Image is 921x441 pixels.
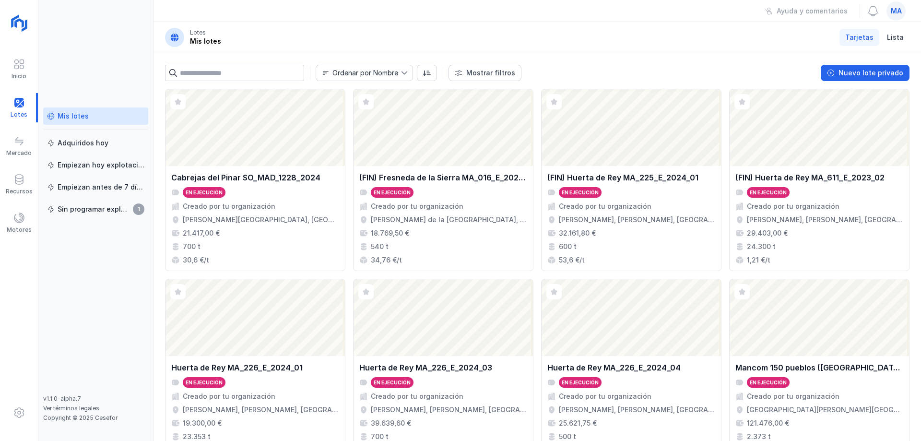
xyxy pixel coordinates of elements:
a: Mis lotes [43,107,148,125]
div: [PERSON_NAME], [PERSON_NAME], [GEOGRAPHIC_DATA], [GEOGRAPHIC_DATA] [183,405,339,415]
div: Mancom 150 pueblos ([GEOGRAPHIC_DATA]) SO_MAD_1186_2024 [735,362,903,373]
div: 19.300,00 € [183,418,222,428]
button: Mostrar filtros [449,65,521,81]
div: 700 t [183,242,201,251]
div: Sin programar explotación [58,204,130,214]
button: Nuevo lote privado [821,65,909,81]
div: Recursos [6,188,33,195]
div: [PERSON_NAME], [PERSON_NAME], [GEOGRAPHIC_DATA], [GEOGRAPHIC_DATA] [559,405,715,415]
div: En ejecución [750,379,787,386]
div: En ejecución [186,189,223,196]
div: Huerta de Rey MA_226_E_2024_03 [359,362,492,373]
span: ma [891,6,902,16]
div: Nuevo lote privado [838,68,903,78]
div: En ejecución [374,379,411,386]
div: Creado por tu organización [183,202,275,211]
a: Ver términos legales [43,405,99,412]
div: (FIN) Huerta de Rey MA_611_E_2023_02 [735,172,885,183]
div: En ejecución [750,189,787,196]
div: Creado por tu organización [559,202,651,211]
div: Creado por tu organización [747,202,839,211]
span: Nombre [316,65,401,81]
div: 540 t [371,242,389,251]
a: (FIN) Huerta de Rey MA_611_E_2023_02En ejecuciónCreado por tu organización[PERSON_NAME], [PERSON_... [729,89,909,271]
a: Lista [881,29,909,46]
div: 18.769,50 € [371,228,409,238]
span: Lista [887,33,904,42]
div: Empiezan hoy explotación [58,160,144,170]
div: Creado por tu organización [371,392,463,401]
div: Huerta de Rey MA_226_E_2024_01 [171,362,303,373]
div: Ordenar por Nombre [332,70,398,76]
div: Copyright © 2025 Cesefor [43,414,148,422]
div: Lotes [190,29,206,36]
a: Sin programar explotación1 [43,201,148,218]
div: 39.639,60 € [371,418,411,428]
div: 30,6 €/t [183,255,209,265]
div: v1.1.0-alpha.7 [43,395,148,403]
div: Creado por tu organización [747,392,839,401]
div: Creado por tu organización [183,392,275,401]
button: Ayuda y comentarios [759,3,854,19]
div: [PERSON_NAME][GEOGRAPHIC_DATA], [GEOGRAPHIC_DATA], [GEOGRAPHIC_DATA] [183,215,339,225]
div: 29.403,00 € [747,228,788,238]
div: Inicio [12,72,26,80]
div: En ejecución [186,379,223,386]
div: Motores [7,226,32,234]
div: [PERSON_NAME], [PERSON_NAME], [GEOGRAPHIC_DATA], [GEOGRAPHIC_DATA] [371,405,527,415]
a: Adquiridos hoy [43,134,148,152]
div: 25.621,75 € [559,418,597,428]
a: Cabrejas del Pinar SO_MAD_1228_2024En ejecuciónCreado por tu organización[PERSON_NAME][GEOGRAPHIC... [165,89,345,271]
div: Mis lotes [190,36,221,46]
a: (FIN) Huerta de Rey MA_225_E_2024_01En ejecuciónCreado por tu organización[PERSON_NAME], [PERSON_... [541,89,721,271]
div: 1,21 €/t [747,255,770,265]
div: (FIN) Huerta de Rey MA_225_E_2024_01 [547,172,698,183]
div: 34,76 €/t [371,255,402,265]
div: 32.161,80 € [559,228,596,238]
div: En ejecución [562,379,599,386]
a: Empiezan hoy explotación [43,156,148,174]
div: En ejecución [374,189,411,196]
div: Empiezan antes de 7 días [58,182,144,192]
div: Creado por tu organización [371,202,463,211]
div: Huerta de Rey MA_226_E_2024_04 [547,362,681,373]
div: Mis lotes [58,111,89,121]
div: (FIN) Fresneda de la Sierra MA_016_E_2024_01 [359,172,527,183]
div: [PERSON_NAME], [PERSON_NAME], [GEOGRAPHIC_DATA], [GEOGRAPHIC_DATA] [559,215,715,225]
div: En ejecución [562,189,599,196]
div: 21.417,00 € [183,228,220,238]
div: 24.300 t [747,242,776,251]
div: 53,6 €/t [559,255,585,265]
div: [GEOGRAPHIC_DATA][PERSON_NAME][GEOGRAPHIC_DATA], [GEOGRAPHIC_DATA], [GEOGRAPHIC_DATA] [747,405,903,415]
span: Tarjetas [845,33,874,42]
span: 1 [133,203,144,215]
div: Mostrar filtros [466,68,515,78]
div: [PERSON_NAME] de la [GEOGRAPHIC_DATA], [GEOGRAPHIC_DATA], [GEOGRAPHIC_DATA], [GEOGRAPHIC_DATA] [371,215,527,225]
img: logoRight.svg [7,11,31,35]
a: Empiezan antes de 7 días [43,179,148,196]
div: 600 t [559,242,577,251]
div: Creado por tu organización [559,392,651,401]
div: Mercado [6,149,32,157]
div: [PERSON_NAME], [PERSON_NAME], [GEOGRAPHIC_DATA], [GEOGRAPHIC_DATA] [747,215,903,225]
div: Adquiridos hoy [58,138,108,148]
div: Cabrejas del Pinar SO_MAD_1228_2024 [171,172,320,183]
a: (FIN) Fresneda de la Sierra MA_016_E_2024_01En ejecuciónCreado por tu organización[PERSON_NAME] d... [353,89,533,271]
div: 121.476,00 € [747,418,789,428]
a: Tarjetas [839,29,879,46]
div: Ayuda y comentarios [777,6,848,16]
